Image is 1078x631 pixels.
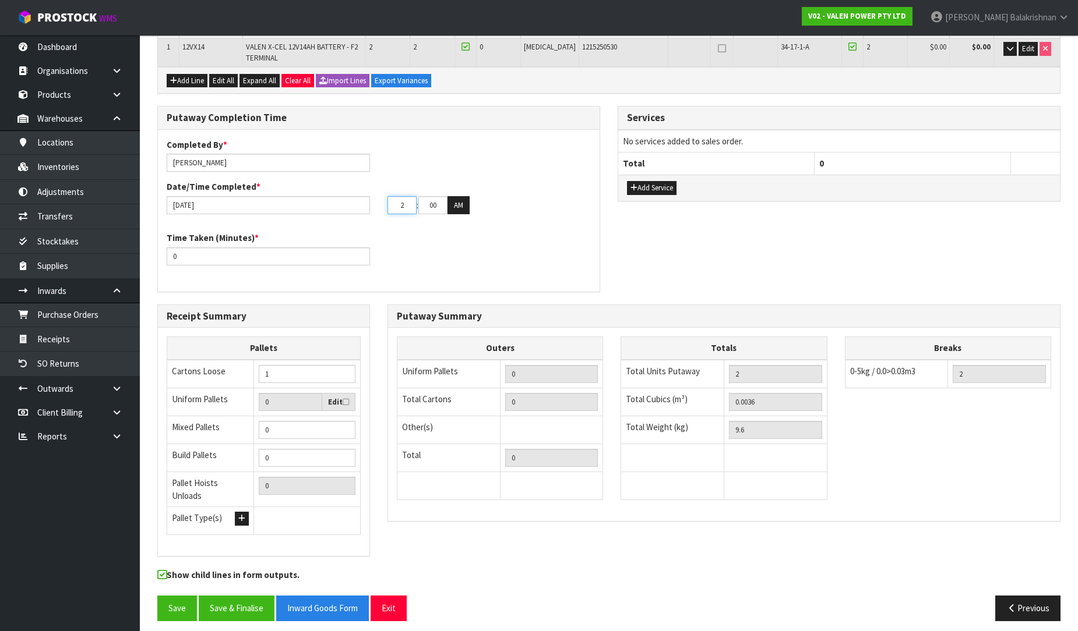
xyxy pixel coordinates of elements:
td: Mixed Pallets [167,416,254,444]
th: Totals [621,337,827,360]
th: Total [618,153,815,175]
button: Edit [1019,42,1038,56]
td: No services added to sales order. [618,130,1060,152]
button: Save [157,595,197,621]
td: Cartons Loose [167,360,254,388]
span: 1215250530 [582,42,617,52]
input: Manual [259,365,355,383]
img: cube-alt.png [17,10,32,24]
span: Edit [1022,44,1034,54]
button: Expand All [239,74,280,88]
td: Pallet Hoists Unloads [167,472,254,507]
th: Pallets [167,337,361,360]
label: Show child lines in form outputs. [157,569,300,584]
span: Expand All [243,76,276,86]
span: 12VX14 [182,42,205,52]
input: OUTERS TOTAL = CTN [505,393,598,411]
input: TOTAL PACKS [505,449,598,467]
label: Completed By [167,139,227,151]
input: Manual [259,449,355,467]
td: Uniform Pallets [167,388,254,416]
td: : [417,196,418,215]
button: Exit [371,595,407,621]
input: UNIFORM P LINES [505,365,598,383]
strong: $0.00 [972,42,991,52]
button: Previous [995,595,1061,621]
td: Total Cartons [397,388,501,416]
input: Time Taken [167,247,370,265]
td: Total Cubics (m³) [621,388,724,416]
span: [PERSON_NAME] [945,12,1008,23]
span: 0-5kg / 0.0>0.03m3 [850,366,915,377]
span: ProStock [37,10,97,25]
h3: Services [627,112,1051,123]
td: Total [397,444,501,472]
button: AM [448,196,470,215]
h3: Receipt Summary [167,311,361,322]
label: Date/Time Completed [167,180,260,193]
span: 1 [167,42,170,52]
button: Save & Finalise [199,595,274,621]
span: 2 [866,42,870,52]
button: Add Service [627,181,677,195]
span: Balakrishnan [1010,12,1056,23]
input: MM [418,196,448,214]
input: Date/Time completed [167,196,370,214]
button: Export Variances [371,74,431,88]
td: Pallet Type(s) [167,507,254,535]
span: 0 [480,42,483,52]
h3: Putaway Summary [397,311,1051,322]
button: Clear All [281,74,314,88]
span: 0 [819,158,824,169]
button: Import Lines [316,74,369,88]
td: Total Units Putaway [621,360,724,388]
span: 2 [413,42,417,52]
label: Edit [328,396,349,408]
a: V02 - VALEN POWER PTY LTD [802,7,913,26]
input: UNIFORM P + MIXED P + BUILD P [259,477,355,495]
input: HH [387,196,417,214]
input: Manual [259,421,355,439]
span: $0.00 [930,42,946,52]
button: Inward Goods Form [276,595,369,621]
button: Add Line [167,74,207,88]
strong: V02 - VALEN POWER PTY LTD [808,11,906,21]
input: Uniform Pallets [259,393,322,411]
span: 34-17-1-A [781,42,809,52]
h3: Putaway Completion Time [167,112,591,123]
span: VALEN X-CEL 12V14AH BATTERY - F2 TERMINAL [246,42,358,62]
th: Outers [397,337,603,360]
td: Other(s) [397,416,501,444]
label: Time Taken (Minutes) [167,232,259,244]
small: WMS [99,13,117,24]
span: [MEDICAL_DATA] [524,42,576,52]
span: 2 [369,42,372,52]
td: Build Pallets [167,444,254,472]
button: Edit All [209,74,238,88]
th: Breaks [845,337,1051,360]
td: Uniform Pallets [397,360,501,388]
td: Total Weight (kg) [621,416,724,444]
